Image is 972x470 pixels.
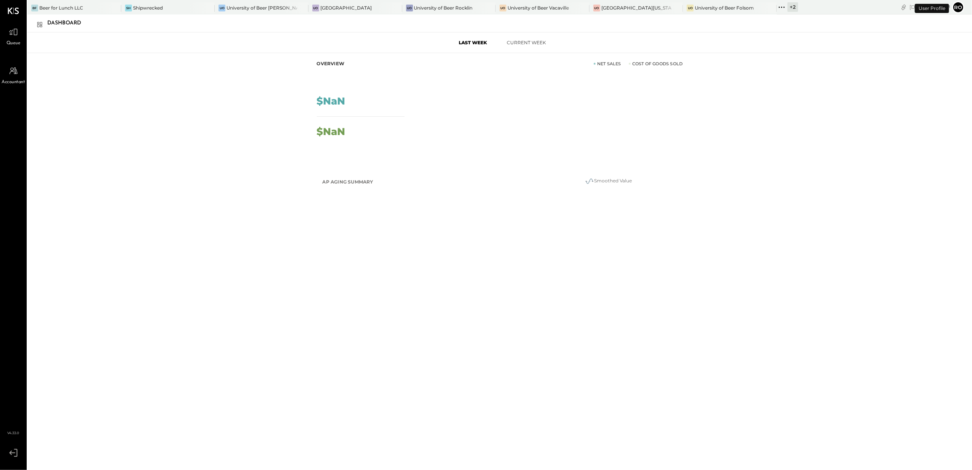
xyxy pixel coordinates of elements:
div: University of Beer Folsom [695,5,754,11]
div: Uo [406,5,413,11]
div: Net Sales [594,61,621,67]
div: User Profile [915,4,949,13]
div: Uo [312,5,319,11]
div: + 2 [787,2,798,12]
button: ro [952,1,964,13]
a: Queue [0,25,26,47]
div: Uo [687,5,694,11]
div: University of Beer Vacaville [508,5,569,11]
div: Smoothed Value [532,177,685,186]
div: Uo [500,5,506,11]
div: [DATE] [909,3,950,11]
div: [GEOGRAPHIC_DATA][US_STATE] [601,5,672,11]
div: Uo [218,5,225,11]
span: Accountant [2,79,25,86]
button: Last Week [447,36,500,49]
div: Shipwrecked [133,5,163,11]
span: Queue [6,40,21,47]
div: Bf [31,5,38,11]
button: Current Week [500,36,553,49]
div: Cost of Goods Sold [629,61,683,67]
div: Uo [593,5,600,11]
div: $NaN [317,127,345,137]
div: Dashboard [47,17,89,29]
div: $NaN [317,96,345,106]
h2: AP Aging Summary [323,175,373,189]
div: copy link [900,3,908,11]
a: Accountant [0,64,26,86]
div: University of Beer [PERSON_NAME] [227,5,297,11]
div: Beer for Lunch LLC [39,5,83,11]
div: University of Beer Rocklin [414,5,473,11]
div: Overview [317,61,345,67]
div: [GEOGRAPHIC_DATA] [320,5,372,11]
div: Sh [125,5,132,11]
